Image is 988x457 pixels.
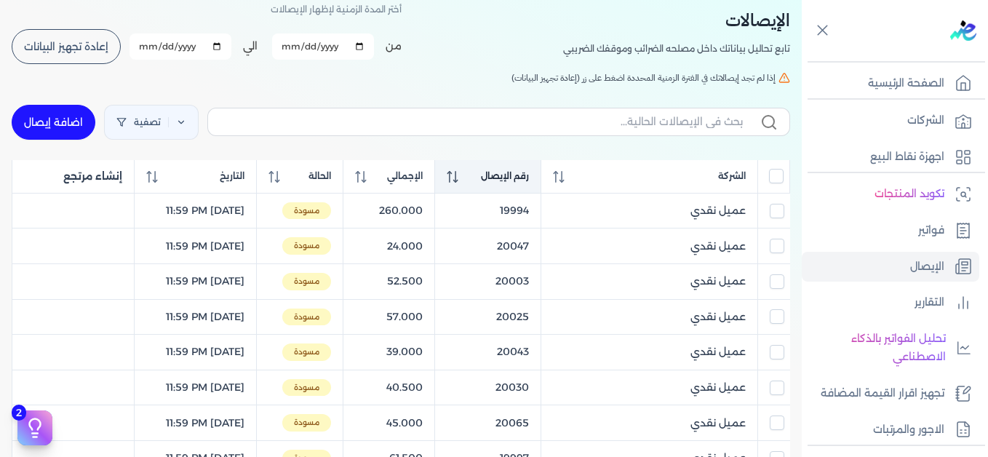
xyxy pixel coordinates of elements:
[243,39,258,54] label: الي
[718,170,746,183] span: الشركة
[134,193,256,228] td: [DATE] 11:59 PM
[802,324,979,373] a: تحليل الفواتير بالذكاء الاصطناعي
[907,111,944,130] p: الشركات
[134,299,256,335] td: [DATE] 11:59 PM
[950,20,976,41] img: logo
[802,68,979,99] a: الصفحة الرئيسية
[873,421,944,440] p: الاجور والمرتبات
[915,293,944,312] p: التقارير
[868,74,944,93] p: الصفحة الرئيسية
[282,202,331,220] span: مسودة
[12,405,26,421] span: 2
[63,169,122,184] span: إنشاء مرتجع
[434,228,541,264] td: 20047
[802,142,979,172] a: اجهزة نقاط البيع
[387,170,423,183] span: الإجمالي
[553,239,746,254] a: عميل نقدي
[220,170,244,183] span: التاريخ
[220,114,743,130] input: بحث في الإيصالات الحالية...
[343,228,434,264] td: 24.000
[308,170,331,183] span: الحالة
[690,239,746,254] span: عميل نقدي
[386,39,402,54] label: من
[802,215,979,246] a: فواتير
[553,344,746,359] a: عميل نقدي
[282,273,331,290] span: مسودة
[563,39,790,58] p: تابع تحاليل بياناتك داخل مصلحه الضرائب وموقفك الضريبي
[690,380,746,395] span: عميل نقدي
[802,252,979,282] a: الإيصال
[809,330,946,367] p: تحليل الفواتير بالذكاء الاصطناعي
[434,335,541,370] td: 20043
[104,105,199,140] a: تصفية
[434,299,541,335] td: 20025
[802,106,979,136] a: الشركات
[343,405,434,441] td: 45.000
[282,237,331,255] span: مسودة
[821,384,944,403] p: تجهيز اقرار القيمة المضافة
[12,29,121,64] button: إعادة تجهيز البيانات
[343,370,434,405] td: 40.500
[553,274,746,289] a: عميل نقدي
[690,203,746,218] span: عميل نقدي
[553,203,746,218] a: عميل نقدي
[134,405,256,441] td: [DATE] 11:59 PM
[563,7,790,33] h2: الإيصالات
[282,414,331,432] span: مسودة
[12,105,95,140] a: اضافة إيصال
[343,263,434,299] td: 52.500
[553,380,746,395] a: عميل نقدي
[690,344,746,359] span: عميل نقدي
[802,179,979,210] a: تكويد المنتجات
[282,309,331,326] span: مسودة
[343,299,434,335] td: 57.000
[553,309,746,325] a: عميل نقدي
[481,170,529,183] span: رقم الإيصال
[802,378,979,409] a: تجهيز اقرار القيمة المضافة
[690,309,746,325] span: عميل نقدي
[134,335,256,370] td: [DATE] 11:59 PM
[282,379,331,397] span: مسودة
[434,193,541,228] td: 19994
[918,221,944,240] p: فواتير
[17,410,52,445] button: 2
[690,274,746,289] span: عميل نقدي
[875,185,944,204] p: تكويد المنتجات
[282,343,331,361] span: مسودة
[802,415,979,445] a: الاجور والمرتبات
[134,370,256,405] td: [DATE] 11:59 PM
[690,416,746,431] span: عميل نقدي
[511,71,776,84] span: إذا لم تجد إيصالاتك في الفترة الزمنية المحددة اضغط على زر (إعادة تجهيز البيانات)
[343,335,434,370] td: 39.000
[343,193,434,228] td: 260.000
[434,263,541,299] td: 20003
[910,258,944,277] p: الإيصال
[553,416,746,431] a: عميل نقدي
[870,148,944,167] p: اجهزة نقاط البيع
[24,41,108,52] span: إعادة تجهيز البيانات
[434,370,541,405] td: 20030
[802,287,979,318] a: التقارير
[434,405,541,441] td: 20065
[134,263,256,299] td: [DATE] 11:59 PM
[134,228,256,264] td: [DATE] 11:59 PM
